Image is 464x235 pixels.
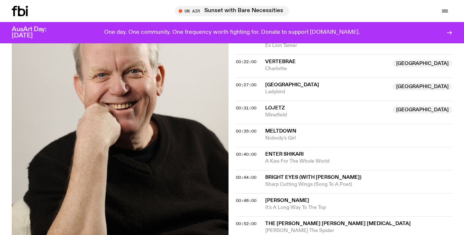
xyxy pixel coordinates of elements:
[236,174,256,180] span: 00:44:00
[265,152,304,157] span: Enter Shikari
[265,82,319,87] span: [GEOGRAPHIC_DATA]
[265,158,453,165] span: A Kiss For The Whole World
[265,129,296,134] span: Meltdown
[265,204,453,211] span: It's A Long Way To The Top
[236,105,256,111] span: 00:31:00
[12,26,59,39] h3: AusArt Day: [DATE]
[236,176,256,180] button: 00:44:00
[236,199,256,203] button: 00:48:00
[104,29,360,36] p: One day. One community. One frequency worth fighting for. Donate to support [DOMAIN_NAME].
[392,83,452,90] span: [GEOGRAPHIC_DATA]
[265,105,285,111] span: Lojetz
[265,42,453,49] span: Ex Lion Tamer
[265,88,388,95] span: Ladybird
[265,65,388,72] span: Charlotte
[265,227,453,234] span: [PERSON_NAME] The Spider
[265,112,388,119] span: Minefield
[236,198,256,203] span: 00:48:00
[236,82,256,88] span: 00:27:00
[236,128,256,134] span: 00:35:00
[392,106,452,113] span: [GEOGRAPHIC_DATA]
[236,151,256,157] span: 00:40:00
[236,152,256,156] button: 00:40:00
[265,198,309,203] span: [PERSON_NAME]
[236,83,256,87] button: 00:27:00
[236,60,256,64] button: 00:22:00
[236,129,256,133] button: 00:35:00
[236,106,256,110] button: 00:31:00
[236,221,256,227] span: 00:52:00
[265,175,361,180] span: Bright Eyes (with [PERSON_NAME])
[392,60,452,67] span: [GEOGRAPHIC_DATA]
[236,222,256,226] button: 00:52:00
[265,221,411,226] span: The [PERSON_NAME] [PERSON_NAME] [MEDICAL_DATA]
[265,135,453,142] span: Nobody's Girl
[175,6,289,16] button: On AirSunset with Bare Necessities
[265,181,453,188] span: Sharp Cutting Wings (Song To A Poet)
[265,59,296,64] span: Vertebrae
[236,59,256,65] span: 00:22:00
